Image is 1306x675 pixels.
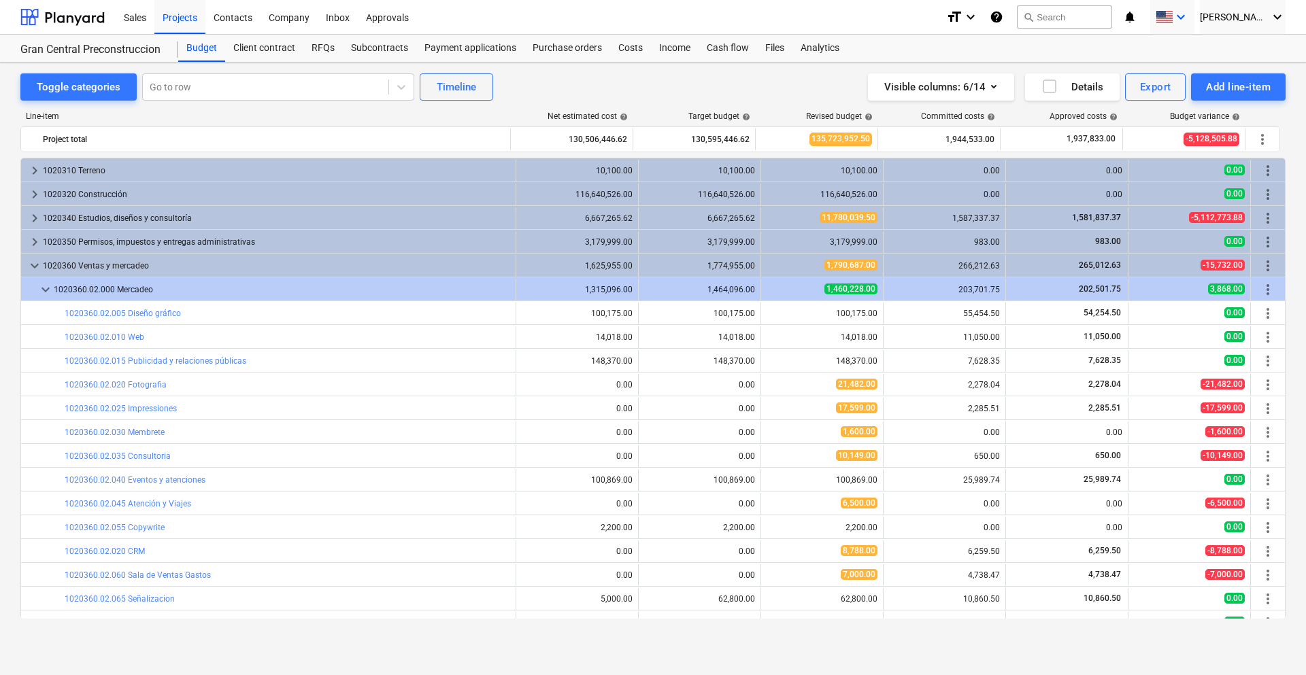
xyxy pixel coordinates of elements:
span: [PERSON_NAME] [1200,12,1268,22]
div: Details [1041,78,1103,96]
span: More actions [1260,162,1276,179]
div: 91,200.00 [767,618,877,627]
div: 62,800.00 [767,594,877,604]
span: 1,581,837.37 [1071,213,1122,222]
span: 2,278.04 [1087,379,1122,389]
span: 17,599.00 [836,402,877,413]
div: 10,100.00 [522,166,633,175]
a: Client contract [225,35,303,62]
span: help [984,113,995,121]
span: More actions [1260,377,1276,393]
div: 5,000.00 [522,594,633,604]
div: 0.00 [889,523,1000,532]
div: 0.00 [522,428,633,437]
span: -5,112,773.88 [1189,212,1245,223]
span: keyboard_arrow_down [27,258,43,274]
a: 1020360.02.045 Atención y Viajes [65,499,191,508]
a: Costs [610,35,651,62]
div: 1,464,096.00 [644,285,755,294]
span: More actions [1260,591,1276,607]
div: 1,587,337.37 [889,213,1000,223]
div: 148,370.00 [522,356,633,366]
div: 1,200.00 [889,618,1000,627]
i: format_size [946,9,962,25]
a: 1020360.02.060 Sala de Ventas Gastos [65,570,211,580]
div: 2,278.04 [889,380,1000,390]
div: 130,595,446.62 [639,128,750,150]
span: 8,788.00 [841,545,877,556]
div: Analytics [792,35,848,62]
div: 116,640,526.00 [522,190,633,199]
div: 266,212.63 [889,261,1000,271]
a: Files [757,35,792,62]
div: Committed costs [921,111,995,121]
div: 25,989.74 [889,475,1000,485]
div: 4,738.47 [889,570,1000,580]
div: Net estimated cost [548,111,628,121]
i: keyboard_arrow_down [1173,9,1189,25]
div: 0.00 [1011,428,1122,437]
span: 6,500.00 [841,498,877,508]
div: Widget de chat [1238,610,1306,675]
button: Export [1125,73,1186,101]
div: 1,944,533.00 [884,128,994,150]
div: 0.00 [644,451,755,461]
div: Export [1140,78,1171,96]
div: 91,200.00 [644,618,755,627]
span: 2,285.51 [1087,403,1122,413]
span: 202,501.75 [1077,284,1122,294]
div: Purchase orders [524,35,610,62]
a: 1020360.02.065 Señalizacion [65,594,175,604]
a: Subcontracts [343,35,416,62]
div: 55,454.50 [889,309,1000,318]
a: 1020360.02.035 Consultoria [65,451,171,461]
a: Income [651,35,699,62]
div: Add line-item [1206,78,1271,96]
i: keyboard_arrow_down [1269,9,1286,25]
div: 1020360 Ventas y mercadeo [43,255,510,277]
div: 100,175.00 [644,309,755,318]
div: 0.00 [522,404,633,413]
a: RFQs [303,35,343,62]
span: 0.00 [1224,165,1245,175]
div: 3,179,999.00 [644,237,755,247]
div: 116,640,526.00 [767,190,877,199]
span: -6,500.00 [1205,498,1245,508]
span: More actions [1260,281,1276,298]
div: 3,179,999.00 [767,237,877,247]
span: More actions [1260,496,1276,512]
div: 0.00 [644,404,755,413]
div: 14,018.00 [767,332,877,342]
div: 0.00 [522,451,633,461]
span: 0.00 [1224,188,1245,199]
div: 1020340 Estudios, diseños y consultoría [43,207,510,229]
div: Gran Central Preconstruccion [20,43,162,57]
div: Budget variance [1170,111,1240,121]
span: 3,868.00 [1208,283,1245,294]
span: 0.00 [1224,307,1245,318]
span: 1,790,687.00 [824,260,877,271]
span: -7,000.00 [1205,569,1245,580]
div: Toggle categories [37,78,120,96]
div: 1020310 Terreno [43,160,510,181]
span: More actions [1260,305,1276,322]
span: 0.00 [1224,331,1245,342]
span: 11,050.00 [1082,332,1122,341]
span: help [617,113,628,121]
span: 0.00 [1224,236,1245,247]
span: 21,482.00 [836,379,877,390]
a: Payment applications [416,35,524,62]
span: More actions [1260,424,1276,440]
span: -15,732.00 [1201,260,1245,271]
span: More actions [1260,472,1276,488]
div: 0.00 [522,380,633,390]
a: 1020360.02.030 Membrete [65,428,165,437]
span: 11,780,039.50 [820,212,877,223]
button: Toggle categories [20,73,137,101]
div: 2,200.00 [644,523,755,532]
